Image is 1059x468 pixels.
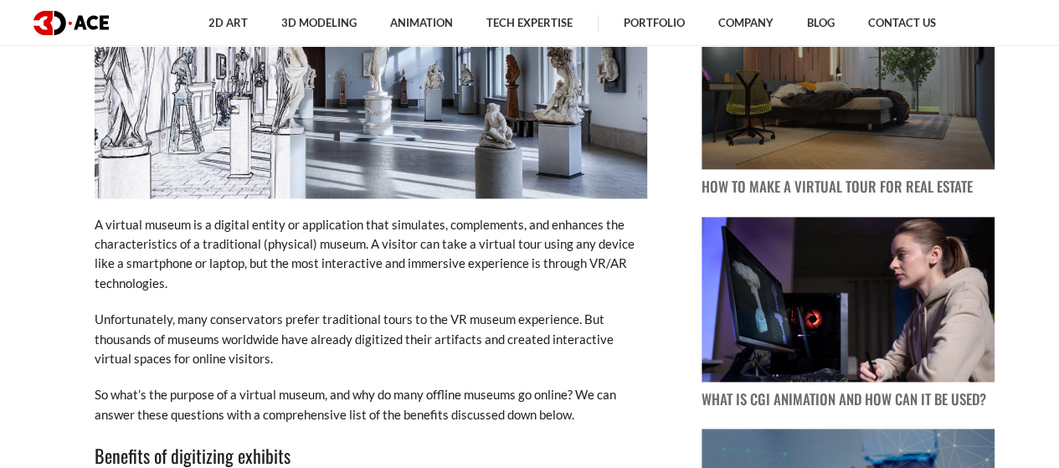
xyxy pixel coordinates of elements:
[95,385,647,424] p: So what’s the purpose of a virtual museum, and why do many offline museums go online? We can answ...
[95,215,647,294] p: A virtual museum is a digital entity or application that simulates, complements, and enhances the...
[702,390,995,409] p: What Is CGI Animation and How Can It Be Used?
[702,4,995,197] a: blog post image How to Make a Virtual Tour for Real Estate
[33,11,109,35] img: logo dark
[702,4,995,169] img: blog post image
[702,177,995,197] p: How to Make a Virtual Tour for Real Estate
[702,217,995,409] a: blog post image What Is CGI Animation and How Can It Be Used?
[702,217,995,382] img: blog post image
[95,310,647,368] p: Unfortunately, many conservators prefer traditional tours to the VR museum experience. But thousa...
